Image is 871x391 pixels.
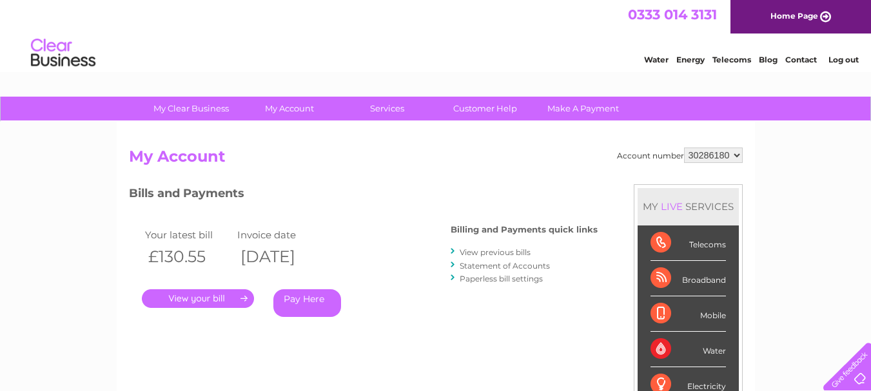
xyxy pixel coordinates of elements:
div: LIVE [658,200,685,213]
a: View previous bills [460,247,531,257]
th: £130.55 [142,243,235,270]
a: Contact [785,55,817,64]
a: Statement of Accounts [460,261,550,271]
th: [DATE] [234,243,327,270]
a: My Account [236,97,342,120]
a: Services [334,97,440,120]
h3: Bills and Payments [129,184,598,207]
div: Clear Business is a trading name of Verastar Limited (registered in [GEOGRAPHIC_DATA] No. 3667643... [132,7,741,62]
div: Telecoms [651,225,726,261]
a: Log out [828,55,859,64]
a: My Clear Business [138,97,244,120]
h2: My Account [129,148,743,172]
img: logo.png [30,33,96,73]
a: Pay Here [273,289,341,317]
a: . [142,289,254,308]
a: 0333 014 3131 [628,6,717,23]
a: Paperless bill settings [460,274,543,283]
div: Account number [617,148,743,163]
h4: Billing and Payments quick links [451,225,598,234]
a: Blog [759,55,778,64]
td: Invoice date [234,226,327,243]
td: Your latest bill [142,226,235,243]
div: MY SERVICES [638,188,739,225]
a: Make A Payment [530,97,636,120]
a: Water [644,55,669,64]
a: Customer Help [432,97,538,120]
a: Telecoms [712,55,751,64]
div: Mobile [651,296,726,332]
a: Energy [676,55,705,64]
div: Broadband [651,261,726,296]
div: Water [651,332,726,367]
